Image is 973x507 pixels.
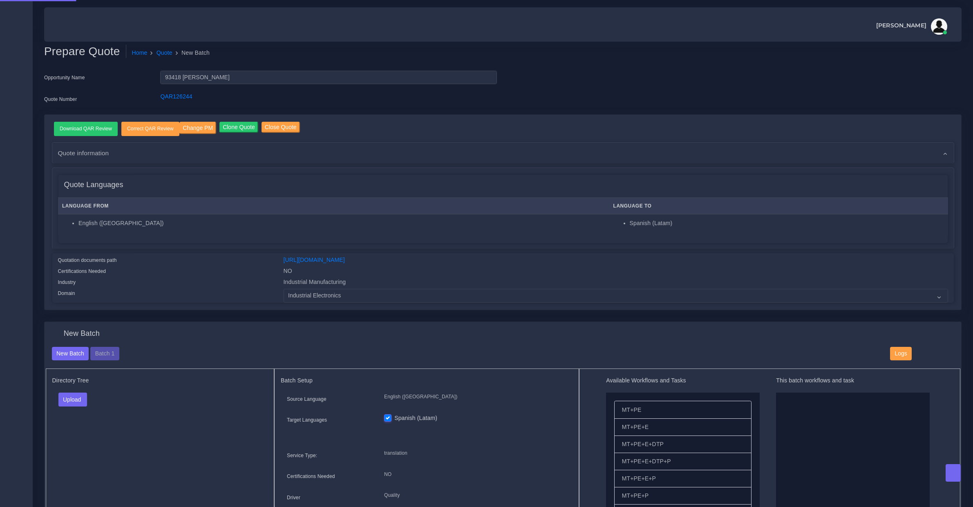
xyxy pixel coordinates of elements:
span: [PERSON_NAME] [876,22,926,28]
li: English ([GEOGRAPHIC_DATA]) [78,219,605,228]
h2: Prepare Quote [44,45,126,58]
button: Batch 1 [90,347,119,361]
h5: This batch workflows and task [776,377,930,384]
a: Quote [157,49,172,57]
li: MT+PE+E [614,418,752,436]
label: Certifications Needed [287,473,335,480]
label: Target Languages [287,416,327,424]
h5: Available Workflows and Tasks [606,377,760,384]
input: Download QAR Review [54,122,118,136]
label: Domain [58,290,75,297]
li: MT+PE+P [614,487,752,505]
p: NO [384,470,566,479]
input: Correct QAR Review [122,122,179,136]
label: Source Language [287,395,327,403]
li: MT+PE+E+DTP+P [614,453,752,470]
div: Industrial Manufacturing [277,278,954,289]
p: translation [384,449,566,458]
li: MT+PE [614,401,752,419]
label: Quotation documents path [58,257,117,264]
input: Clone Quote [219,122,258,133]
div: Quote information [52,143,954,163]
li: MT+PE+E+DTP [614,436,752,453]
label: Quote Number [44,96,77,103]
a: [PERSON_NAME]avatar [872,18,950,35]
label: Opportunity Name [44,74,85,81]
label: Service Type: [287,452,317,459]
li: Spanish (Latam) [630,219,944,228]
th: Language To [609,198,948,214]
a: Home [132,49,148,57]
a: New Batch [52,350,89,356]
span: Logs [895,350,907,357]
div: NO [277,267,954,278]
li: MT+PE+E+P [614,470,752,487]
label: Driver [287,494,300,501]
h4: New Batch [64,329,100,338]
h5: Directory Tree [52,377,268,384]
img: avatar [931,18,947,35]
h4: Quote Languages [64,181,123,190]
label: Certifications Needed [58,268,106,275]
a: QAR126244 [160,93,192,100]
button: Upload [58,393,87,406]
button: New Batch [52,347,89,361]
th: Language From [58,198,609,214]
a: Batch 1 [90,350,119,356]
li: New Batch [172,49,210,57]
a: [URL][DOMAIN_NAME] [284,257,345,263]
input: Close Quote [262,122,300,133]
p: Quality [384,491,566,500]
label: Spanish (Latam) [394,414,437,422]
label: Industry [58,279,76,286]
h5: Batch Setup [281,377,573,384]
input: Change PM [179,122,216,134]
p: English ([GEOGRAPHIC_DATA]) [384,393,566,401]
span: Quote information [58,148,109,158]
button: Logs [890,347,912,361]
